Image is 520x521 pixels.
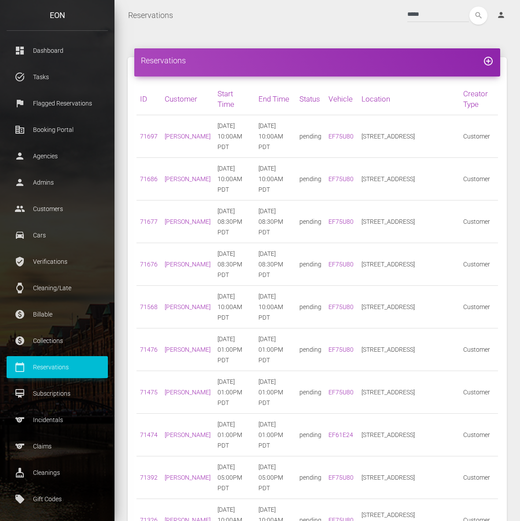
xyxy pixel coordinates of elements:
a: EF75U80 [328,474,354,481]
td: Customer [460,158,498,200]
a: Reservations [128,4,173,26]
td: [STREET_ADDRESS] [358,456,460,499]
a: card_membership Subscriptions [7,383,108,404]
th: Creator Type [460,83,498,115]
td: [DATE] 01:00PM PDT [255,371,296,414]
td: [STREET_ADDRESS] [358,328,460,371]
a: [PERSON_NAME] [165,346,210,353]
a: [PERSON_NAME] [165,133,210,140]
th: Customer [161,83,214,115]
a: 71686 [140,175,158,182]
a: EF61E24 [328,431,353,438]
a: local_offer Gift Codes [7,488,108,510]
td: pending [296,286,325,328]
a: sports Claims [7,435,108,457]
td: [DATE] 01:00PM PDT [214,371,255,414]
td: pending [296,115,325,158]
a: EF75U80 [328,389,354,396]
a: 71474 [140,431,158,438]
a: 71475 [140,389,158,396]
p: Cleanings [13,466,101,479]
td: [DATE] 10:00AM PDT [255,158,296,200]
td: [DATE] 10:00AM PDT [255,286,296,328]
td: [STREET_ADDRESS] [358,200,460,243]
td: Customer [460,328,498,371]
td: pending [296,243,325,286]
td: Customer [460,371,498,414]
td: Customer [460,243,498,286]
a: [PERSON_NAME] [165,218,210,225]
td: Customer [460,456,498,499]
td: Customer [460,414,498,456]
a: EF75U80 [328,175,354,182]
a: person Admins [7,171,108,193]
a: drive_eta Cars [7,224,108,246]
th: End Time [255,83,296,115]
a: EF75U80 [328,133,354,140]
a: paid Collections [7,330,108,352]
td: [DATE] 01:00PM PDT [214,414,255,456]
td: [DATE] 05:00PM PDT [214,456,255,499]
a: EF75U80 [328,303,354,310]
a: paid Billable [7,303,108,325]
td: [STREET_ADDRESS] [358,371,460,414]
a: 71676 [140,261,158,268]
a: sports Incidentals [7,409,108,431]
a: 71677 [140,218,158,225]
td: [DATE] 10:00AM PDT [214,286,255,328]
a: corporate_fare Booking Portal [7,119,108,141]
a: cleaning_services Cleanings [7,462,108,484]
td: [DATE] 01:00PM PDT [255,328,296,371]
p: Flagged Reservations [13,97,101,110]
th: Start Time [214,83,255,115]
p: Cleaning/Late [13,281,101,295]
td: [STREET_ADDRESS] [358,243,460,286]
a: [PERSON_NAME] [165,175,210,182]
a: add_circle_outline [483,56,494,65]
td: [DATE] 08:30PM PDT [255,243,296,286]
td: [STREET_ADDRESS] [358,115,460,158]
a: 71697 [140,133,158,140]
td: [DATE] 08:30PM PDT [214,200,255,243]
a: dashboard Dashboard [7,40,108,62]
p: Gift Codes [13,492,101,506]
td: [DATE] 08:30PM PDT [255,200,296,243]
a: 71476 [140,346,158,353]
a: [PERSON_NAME] [165,474,210,481]
td: Customer [460,115,498,158]
a: EF75U80 [328,346,354,353]
p: Dashboard [13,44,101,57]
p: Subscriptions [13,387,101,400]
td: [STREET_ADDRESS] [358,158,460,200]
td: [STREET_ADDRESS] [358,414,460,456]
p: Admins [13,176,101,189]
a: [PERSON_NAME] [165,431,210,438]
a: verified_user Verifications [7,251,108,273]
td: Customer [460,286,498,328]
button: search [469,7,487,25]
th: Status [296,83,325,115]
td: [DATE] 01:00PM PDT [214,328,255,371]
a: 71568 [140,303,158,310]
p: Reservations [13,361,101,374]
td: [STREET_ADDRESS] [358,286,460,328]
h4: Reservations [141,55,494,66]
td: pending [296,456,325,499]
th: ID [136,83,161,115]
td: pending [296,200,325,243]
th: Location [358,83,460,115]
p: Collections [13,334,101,347]
i: add_circle_outline [483,56,494,66]
td: [DATE] 01:00PM PDT [255,414,296,456]
td: [DATE] 10:00AM PDT [214,158,255,200]
p: Booking Portal [13,123,101,136]
a: people Customers [7,198,108,220]
td: pending [296,328,325,371]
td: [DATE] 10:00AM PDT [255,115,296,158]
a: 71392 [140,474,158,481]
a: [PERSON_NAME] [165,261,210,268]
td: pending [296,371,325,414]
i: person [497,11,505,19]
a: [PERSON_NAME] [165,389,210,396]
